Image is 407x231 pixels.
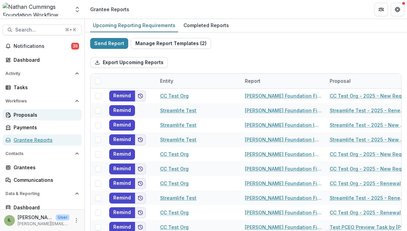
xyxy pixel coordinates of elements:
a: CC Test Org - 2025 - New Request Application [330,151,406,158]
div: Proposal [326,77,355,84]
a: Streamlife Test [160,136,196,143]
a: [PERSON_NAME] Foundation Final Report [245,180,322,187]
span: Workflows [5,99,72,103]
a: Payments [3,122,82,133]
div: Entity [156,74,241,88]
a: Upcoming Reporting Requirements [90,19,178,32]
img: Nathan Cummings Foundation Workflow Sandbox logo [3,3,70,16]
div: Report [241,74,326,88]
button: Open Workflows [3,96,82,107]
a: [PERSON_NAME] Foundation Interim Report [245,151,322,158]
button: Partners [374,3,388,16]
a: CC Test Org [160,151,189,158]
div: Dashboard [14,204,76,211]
a: CC Test Org [160,165,189,172]
p: [PERSON_NAME][EMAIL_ADDRESS][PERSON_NAME][DOMAIN_NAME] [18,221,70,227]
a: CC Test Org [160,209,189,216]
button: Add to friends [135,193,146,204]
div: Completed Reports [181,20,232,30]
span: Data & Reporting [5,191,72,196]
div: Grantee Reports [90,6,129,13]
button: Remind [109,149,135,160]
button: Notifications35 [3,41,82,52]
div: Tasks [14,84,76,91]
div: ⌘ + K [64,26,77,34]
a: [PERSON_NAME] Foundation Interim Report [245,136,322,143]
a: [PERSON_NAME] Foundation Final Report [245,92,322,99]
a: Streamlife Test - 2025 - Renewal Request Application [330,107,406,114]
span: 35 [71,43,79,50]
a: Streamlife Test [160,194,196,201]
a: [PERSON_NAME] Foundation Final Report [245,209,322,216]
button: Manage Report Templates (2) [131,38,211,49]
p: [PERSON_NAME] [18,214,53,221]
a: CC Test Org - 2025 - Renewal Request Application [330,180,406,187]
a: CC Test Org [160,180,189,187]
button: Add to friends [135,163,146,174]
a: Streamlife Test - 2025 - New Request Application [330,121,406,129]
button: Open Contacts [3,148,82,159]
div: Payments [14,124,76,131]
button: Open Activity [3,68,82,79]
button: Remind [109,178,135,189]
a: Grantees [3,162,82,173]
button: Add to friends [135,134,146,145]
a: Streamlife Test [160,121,196,129]
nav: breadcrumb [88,4,132,14]
button: Get Help [391,3,404,16]
a: Streamlife Test - 2025 - Renewal Request Application [330,194,406,201]
button: Send Report [90,38,128,49]
a: Grantee Reports [3,134,82,146]
div: Grantees [14,164,76,171]
a: CC Test Org - 2025 - New Request Application [330,165,406,172]
a: CC Test Org [160,92,189,99]
button: Export Upcoming Reports [90,57,168,68]
a: Streamlife Test - 2025 - New Request Application [330,136,406,143]
div: Dashboard [14,56,76,63]
a: [PERSON_NAME] Foundation Final Report [245,224,322,231]
span: Contacts [5,151,72,156]
button: Remind [109,91,135,101]
a: Dashboard [3,202,82,213]
a: Dashboard [3,54,82,65]
span: Search... [15,27,61,33]
button: Add to friends [135,207,146,218]
button: Open Data & Reporting [3,188,82,199]
button: More [72,216,80,225]
a: Proposals [3,109,82,120]
a: [PERSON_NAME] Foundation Interim Report [245,121,322,129]
div: Grantee Reports [14,136,76,143]
a: [PERSON_NAME] Foundation Final Report [245,107,322,114]
div: Communications [14,176,76,184]
button: Remind [109,193,135,204]
a: Completed Reports [181,19,232,32]
a: Streamlife Test [160,107,196,114]
a: CC Test Org - 2025 - Renewal Request Application [330,209,406,216]
button: Add to friends [135,178,146,189]
button: Remind [109,120,135,131]
p: User [56,214,70,220]
div: Report [241,77,265,84]
a: CC Test Org [160,224,189,231]
span: Activity [5,71,72,76]
div: Entity [156,77,177,84]
span: Notifications [14,43,71,49]
button: Open entity switcher [73,3,82,16]
button: Remind [109,105,135,116]
a: Communications [3,174,82,186]
a: Test PCEO Preview Task by [PERSON_NAME] [330,224,406,231]
button: Search... [3,24,82,35]
a: Tasks [3,82,82,93]
div: Proposals [14,111,76,118]
a: [PERSON_NAME] Foundation Final Report [245,165,322,172]
button: Remind [109,134,135,145]
button: Remind [109,163,135,174]
a: CC Test Org - 2025 - New Request Application [330,92,406,99]
button: Remind [109,207,135,218]
div: Isaac Luria [8,218,11,223]
button: Add to friends [135,91,146,101]
div: Upcoming Reporting Requirements [90,20,178,30]
a: [PERSON_NAME] Foundation Final Report [245,194,322,201]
